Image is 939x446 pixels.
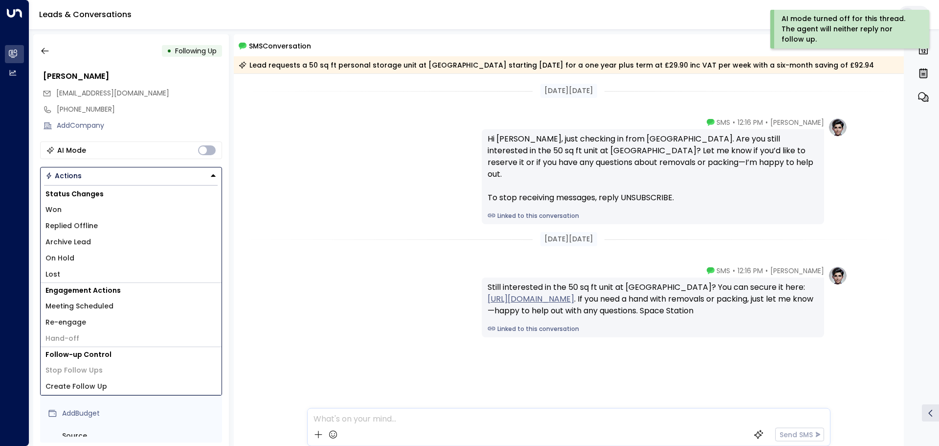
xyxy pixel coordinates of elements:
div: Hi [PERSON_NAME], just checking in from [GEOGRAPHIC_DATA]. Are you still interested in the 50 sq ... [488,133,818,204]
span: [PERSON_NAME] [770,117,824,127]
span: Lost [45,269,60,280]
button: Actions [40,167,222,185]
span: Re-engage [45,317,86,328]
span: Replied Offline [45,221,98,231]
img: profile-logo.png [828,266,848,285]
a: [URL][DOMAIN_NAME] [488,293,574,305]
div: Button group with a nested menu [40,167,222,185]
div: [PERSON_NAME] [43,70,222,82]
div: AI mode turned off for this thread. The agent will neither reply nor follow up. [782,14,916,45]
span: • [733,117,735,127]
span: SMS Conversation [249,40,311,51]
span: 12:16 PM [738,117,763,127]
span: [EMAIL_ADDRESS][DOMAIN_NAME] [56,88,169,98]
span: Archive Lead [45,237,91,247]
span: 12:16 PM [738,266,763,276]
span: On Hold [45,253,74,263]
div: [PHONE_NUMBER] [57,104,222,115]
span: SMS [716,117,730,127]
div: Actions [45,171,82,180]
img: profile-logo.png [828,117,848,137]
span: SMS [716,266,730,276]
div: AddBudget [62,408,218,419]
div: [DATE][DATE] [540,84,597,98]
div: AI Mode [57,145,86,155]
div: Lead requests a 50 sq ft personal storage unit at [GEOGRAPHIC_DATA] starting [DATE] for a one yea... [239,60,874,70]
span: • [765,117,768,127]
span: Create Follow Up [45,381,107,392]
a: Leads & Conversations [39,9,132,20]
span: Stop Follow Ups [45,365,103,376]
span: Won [45,205,62,215]
div: • [167,42,172,60]
span: • [765,266,768,276]
h1: Follow-up Control [41,347,222,362]
label: Source [62,431,218,441]
div: Still interested in the 50 sq ft unit at [GEOGRAPHIC_DATA]? You can secure it here: . If you need... [488,282,818,317]
span: Following Up [175,46,217,56]
div: [DATE][DATE] [540,232,597,246]
div: AddCompany [57,120,222,131]
span: sambros079@gmail.com [56,88,169,98]
h1: Engagement Actions [41,283,222,298]
span: Hand-off [45,333,79,344]
span: Meeting Scheduled [45,301,113,311]
span: [PERSON_NAME] [770,266,824,276]
span: • [733,266,735,276]
a: Linked to this conversation [488,325,818,333]
a: Linked to this conversation [488,211,818,220]
h1: Status Changes [41,187,222,202]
